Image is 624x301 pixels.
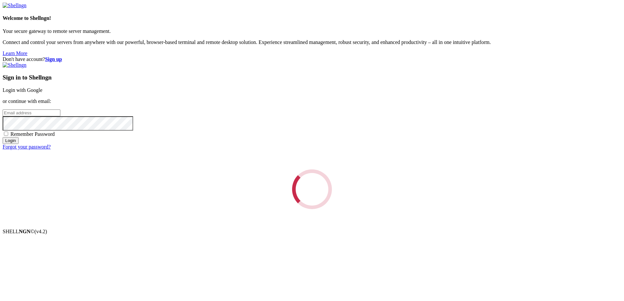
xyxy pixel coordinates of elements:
img: Shellngn [3,3,26,8]
span: Remember Password [10,131,55,137]
a: Login with Google [3,87,42,93]
h4: Welcome to Shellngn! [3,15,621,21]
b: NGN [19,229,31,234]
span: 4.2.0 [35,229,47,234]
div: Loading... [287,165,336,214]
span: SHELL © [3,229,47,234]
h3: Sign in to Shellngn [3,74,621,81]
input: Email address [3,109,60,116]
img: Shellngn [3,62,26,68]
p: Your secure gateway to remote server management. [3,28,621,34]
input: Remember Password [4,132,8,136]
input: Login [3,137,19,144]
div: Don't have account? [3,56,621,62]
a: Sign up [45,56,62,62]
p: Connect and control your servers from anywhere with our powerful, browser-based terminal and remo... [3,39,621,45]
p: or continue with email: [3,98,621,104]
a: Learn More [3,50,27,56]
a: Forgot your password? [3,144,51,150]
